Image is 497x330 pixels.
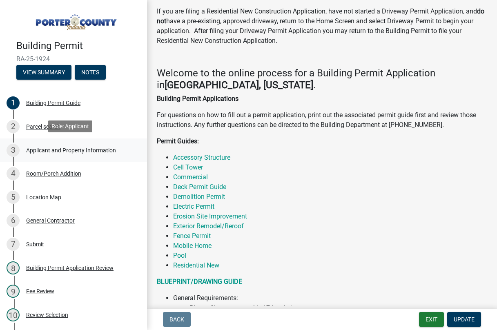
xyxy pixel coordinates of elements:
button: Back [163,312,191,327]
div: Building Permit Guide [26,100,80,106]
a: Erosion Site Improvement [173,212,247,220]
div: 2 [7,120,20,133]
a: Pool [173,252,186,259]
div: 6 [7,214,20,227]
h4: Building Permit [16,40,140,52]
div: Role: Applicant [48,120,92,132]
div: Review Selection [26,312,68,318]
div: 10 [7,308,20,321]
a: Mobile Home [173,242,212,250]
div: 8 [7,261,20,274]
div: 4 [7,167,20,180]
li: Please file one set on 11x17 legal size paper max [189,303,487,313]
div: Applicant and Property Information [26,147,116,153]
strong: Building Permit Applications [157,95,238,103]
wm-modal-confirm: Notes [75,69,106,76]
img: Porter County, Indiana [16,9,134,31]
div: Submit [26,241,44,247]
span: Update [454,316,475,323]
div: Parcel search [26,124,60,129]
button: Exit [419,312,444,327]
div: 9 [7,285,20,298]
div: 5 [7,191,20,204]
div: Building Permit Application Review [26,265,114,271]
button: Notes [75,65,106,80]
p: If you are filing a Residential New Construction Application, have not started a Driveway Permit ... [157,7,487,46]
div: General Contractor [26,218,75,223]
a: Fence Permit [173,232,211,240]
button: View Summary [16,65,71,80]
div: 1 [7,96,20,109]
wm-modal-confirm: Summary [16,69,71,76]
strong: [GEOGRAPHIC_DATA], [US_STATE] [165,79,313,91]
div: Location Map [26,194,61,200]
button: Update [447,312,481,327]
a: Commercial [173,173,208,181]
div: Fee Review [26,288,54,294]
div: 3 [7,144,20,157]
a: Residential New [173,261,219,269]
div: 7 [7,238,20,251]
span: RA-25-1924 [16,55,131,63]
a: BLUEPRINT/DRAWING GUIDE [157,278,242,285]
span: Back [169,316,184,323]
a: Accessory Structure [173,154,230,161]
strong: Permit Guides: [157,137,199,145]
a: Demolition Permit [173,193,225,201]
div: Room/Porch Addition [26,171,81,176]
a: Deck Permit Guide [173,183,226,191]
h4: Welcome to the online process for a Building Permit Application in . [157,67,487,91]
li: General Requirements: [173,293,487,323]
a: Exterior Remodel/Reroof [173,222,244,230]
a: Electric Permit [173,203,214,210]
a: Cell Tower [173,163,203,171]
p: For questions on how to fill out a permit application, print out the associated permit guide firs... [157,110,487,130]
